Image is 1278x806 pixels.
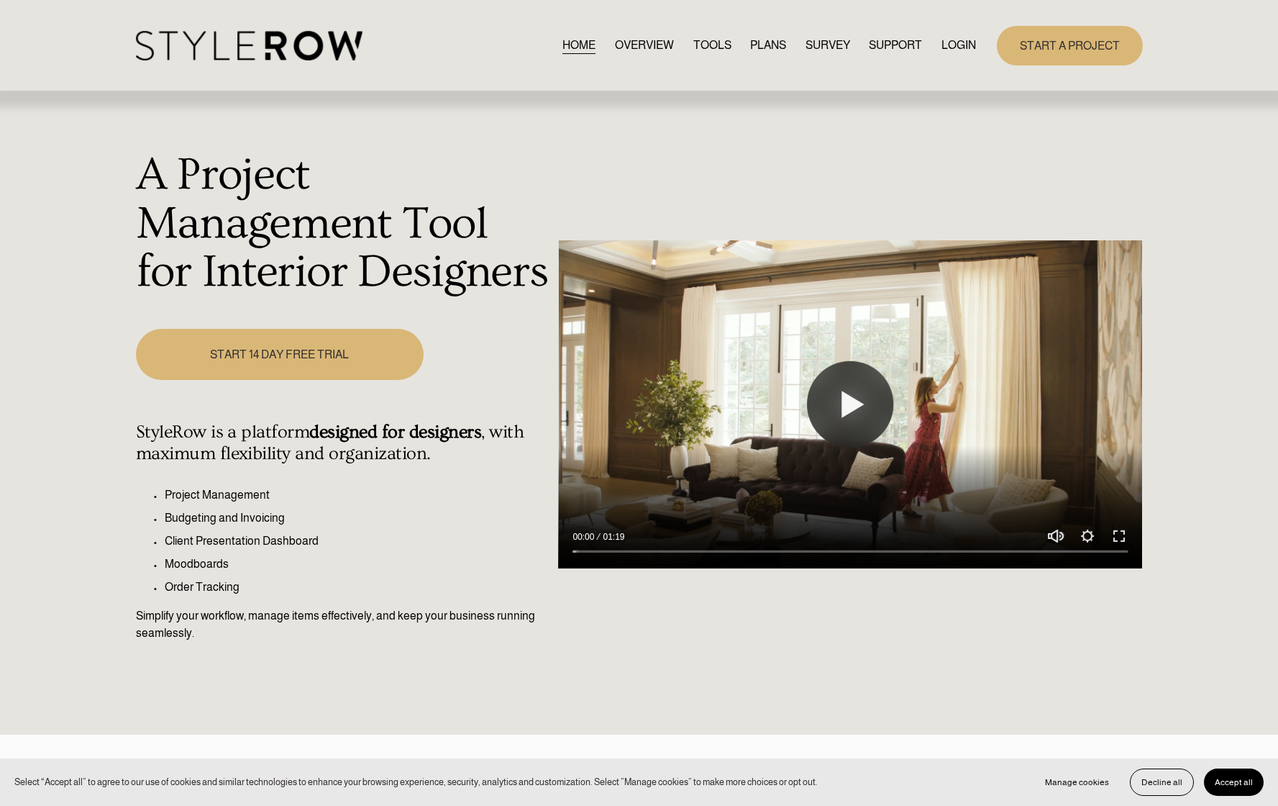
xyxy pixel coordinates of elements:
a: folder dropdown [869,36,922,55]
strong: designed for designers [309,422,481,443]
input: Seek [572,547,1128,557]
span: Decline all [1141,777,1182,787]
button: Decline all [1130,769,1194,796]
p: Moodboards [165,556,551,573]
span: Manage cookies [1045,777,1109,787]
a: HOME [562,36,595,55]
a: LOGIN [941,36,976,55]
img: StyleRow [136,31,362,60]
button: Play [807,361,893,448]
p: Project Management [165,486,551,504]
p: Client Presentation Dashboard [165,533,551,550]
p: Order Tracking [165,579,551,596]
button: Manage cookies [1034,769,1120,796]
a: TOOLS [693,36,731,55]
div: Current time [572,530,598,544]
button: Accept all [1204,769,1264,796]
h4: StyleRow is a platform , with maximum flexibility and organization. [136,422,551,465]
a: OVERVIEW [615,36,674,55]
span: Accept all [1215,777,1253,787]
p: Select “Accept all” to agree to our use of cookies and similar technologies to enhance your brows... [14,775,818,789]
a: SURVEY [805,36,850,55]
a: START A PROJECT [997,26,1143,65]
a: PLANS [750,36,786,55]
h1: A Project Management Tool for Interior Designers [136,151,551,297]
div: Duration [598,530,628,544]
span: SUPPORT [869,37,922,54]
p: Simplify your workflow, manage items effectively, and keep your business running seamlessly. [136,607,551,642]
a: START 14 DAY FREE TRIAL [136,329,424,380]
p: Budgeting and Invoicing [165,510,551,527]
